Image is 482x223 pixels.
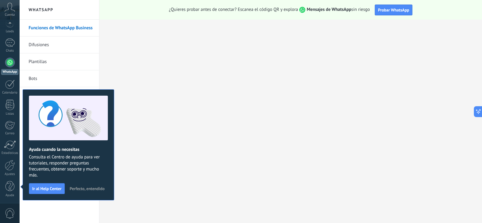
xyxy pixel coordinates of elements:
[1,193,19,197] div: Ayuda
[20,70,99,87] li: Bots
[20,53,99,70] li: Plantillas
[20,37,99,53] li: Difusiones
[29,87,53,104] span: Agente de IA
[375,5,413,15] button: Probar WhatsApp
[29,183,65,194] button: Ir al Help Center
[20,87,99,104] li: Agente de IA
[378,7,409,13] span: Probar WhatsApp
[1,112,19,116] div: Listas
[29,154,108,178] span: Consulta el Centro de ayuda para ver tutoriales, responder preguntas frecuentes, obtener soporte ...
[1,172,19,176] div: Ajustes
[169,7,370,13] span: ¿Quieres probar antes de conectar? Escanea el código QR y explora sin riesgo
[29,87,93,104] a: Agente de IAPruébalo ahora!
[1,30,19,33] div: Leads
[20,20,99,37] li: Funciones de WhatsApp Business
[67,184,107,193] button: Perfecto, entendido
[1,151,19,155] div: Estadísticas
[29,20,93,37] a: Funciones de WhatsApp Business
[1,132,19,135] div: Correo
[1,69,18,75] div: WhatsApp
[1,49,19,53] div: Chats
[29,70,93,87] a: Bots
[29,37,93,53] a: Difusiones
[70,186,105,191] span: Perfecto, entendido
[29,53,93,70] a: Plantillas
[5,13,15,17] span: Cuenta
[307,7,351,12] strong: Mensajes de WhatsApp
[29,147,108,152] h2: Ayuda cuando la necesitas
[32,186,61,191] span: Ir al Help Center
[1,91,19,95] div: Calendario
